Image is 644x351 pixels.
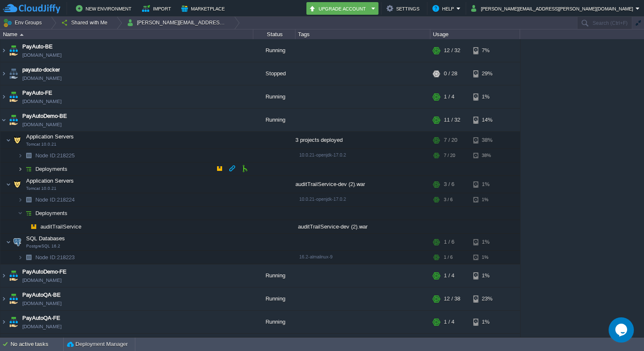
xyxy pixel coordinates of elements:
[473,109,501,131] div: 14%
[253,287,295,310] div: Running
[473,251,501,264] div: 1%
[473,39,501,62] div: 7%
[25,235,66,242] span: SQL Databases
[35,165,69,173] a: Deployments
[35,254,76,261] span: 218223
[23,193,35,206] img: AMDAwAAAACH5BAEAAAAALAAAAAABAAEAAAICRAEAOw==
[432,3,456,13] button: Help
[444,234,454,250] div: 1 / 6
[25,177,75,184] span: Application Servers
[296,29,430,39] div: Tags
[299,152,346,157] span: 10.0.21-openjdk-17.0.2
[386,3,422,13] button: Settings
[22,51,62,59] a: [DOMAIN_NAME]
[444,62,457,85] div: 0 / 28
[18,207,23,220] img: AMDAwAAAACH5BAEAAAAALAAAAAABAAEAAAICRAEAOw==
[253,85,295,108] div: Running
[22,314,60,322] a: PayAutoQA-FE
[473,264,501,287] div: 1%
[127,17,228,29] button: [PERSON_NAME][EMAIL_ADDRESS][PERSON_NAME][DOMAIN_NAME]
[35,196,76,203] span: 218224
[22,43,53,51] a: PayAuto-BE
[22,89,52,97] a: PayAuto-FE
[35,196,76,203] a: Node ID:218224
[8,287,19,310] img: AMDAwAAAACH5BAEAAAAALAAAAAABAAEAAAICRAEAOw==
[11,176,23,193] img: AMDAwAAAACH5BAEAAAAALAAAAAABAAEAAAICRAEAOw==
[26,142,56,147] span: Tomcat 10.0.21
[253,62,295,85] div: Stopped
[6,234,11,250] img: AMDAwAAAACH5BAEAAAAALAAAAAABAAEAAAICRAEAOw==
[26,244,60,249] span: PostgreSQL 16.2
[23,207,35,220] img: AMDAwAAAACH5BAEAAAAALAAAAAABAAEAAAICRAEAOw==
[67,340,128,348] button: Deployment Manager
[444,39,460,62] div: 12 / 32
[253,39,295,62] div: Running
[22,268,67,276] a: PayAutoDemo-FE
[142,3,174,13] button: Import
[3,17,45,29] button: Env Groups
[299,197,346,202] span: 10.0.21-openjdk-17.0.2
[181,3,227,13] button: Marketplace
[61,17,110,29] button: Shared with Me
[299,254,333,259] span: 16.2-almalinux-9
[295,132,430,149] div: 3 projects deployed
[8,109,19,131] img: AMDAwAAAACH5BAEAAAAALAAAAAABAAEAAAICRAEAOw==
[444,149,455,162] div: 7 / 20
[309,3,369,13] button: Upgrade Account
[35,152,76,159] span: 218225
[23,220,28,233] img: AMDAwAAAACH5BAEAAAAALAAAAAABAAEAAAICRAEAOw==
[1,29,253,39] div: Name
[22,97,62,106] a: [DOMAIN_NAME]
[444,251,453,264] div: 1 / 6
[11,132,23,149] img: AMDAwAAAACH5BAEAAAAALAAAAAABAAEAAAICRAEAOw==
[11,338,63,351] div: No active tasks
[0,311,7,333] img: AMDAwAAAACH5BAEAAAAALAAAAAABAAEAAAICRAEAOw==
[473,193,501,206] div: 1%
[22,322,62,331] a: [DOMAIN_NAME]
[35,210,69,217] span: Deployments
[22,74,62,82] a: [DOMAIN_NAME]
[22,299,62,308] a: [DOMAIN_NAME]
[473,311,501,333] div: 1%
[473,287,501,310] div: 23%
[76,3,134,13] button: New Environment
[40,223,83,230] a: auditTrailService
[25,133,75,140] span: Application Servers
[444,85,454,108] div: 1 / 4
[473,132,501,149] div: 38%
[25,133,75,140] a: Application ServersTomcat 10.0.21
[8,264,19,287] img: AMDAwAAAACH5BAEAAAAALAAAAAABAAEAAAICRAEAOw==
[3,3,60,14] img: CloudJiffy
[444,264,454,287] div: 1 / 4
[444,193,453,206] div: 3 / 6
[35,152,57,159] span: Node ID:
[18,193,23,206] img: AMDAwAAAACH5BAEAAAAALAAAAAABAAEAAAICRAEAOw==
[22,66,60,74] a: payauto-docker
[22,120,62,129] a: [DOMAIN_NAME]
[0,62,7,85] img: AMDAwAAAACH5BAEAAAAALAAAAAABAAEAAAICRAEAOw==
[22,276,62,285] a: [DOMAIN_NAME]
[26,186,56,191] span: Tomcat 10.0.21
[23,251,35,264] img: AMDAwAAAACH5BAEAAAAALAAAAAABAAEAAAICRAEAOw==
[473,176,501,193] div: 1%
[0,39,7,62] img: AMDAwAAAACH5BAEAAAAALAAAAAABAAEAAAICRAEAOw==
[35,152,76,159] a: Node ID:218225
[0,287,7,310] img: AMDAwAAAACH5BAEAAAAALAAAAAABAAEAAAICRAEAOw==
[18,162,23,175] img: AMDAwAAAACH5BAEAAAAALAAAAAABAAEAAAICRAEAOw==
[254,29,295,39] div: Status
[35,254,76,261] a: Node ID:218223
[35,254,57,261] span: Node ID:
[22,112,67,120] a: PayAutoDemo-BE
[8,311,19,333] img: AMDAwAAAACH5BAEAAAAALAAAAAABAAEAAAICRAEAOw==
[0,264,7,287] img: AMDAwAAAACH5BAEAAAAALAAAAAABAAEAAAICRAEAOw==
[23,162,35,175] img: AMDAwAAAACH5BAEAAAAALAAAAAABAAEAAAICRAEAOw==
[444,109,460,131] div: 11 / 32
[253,311,295,333] div: Running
